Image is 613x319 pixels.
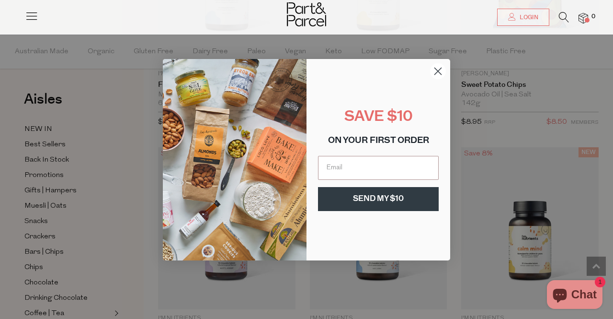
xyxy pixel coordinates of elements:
[430,63,446,80] button: Close dialog
[287,2,326,26] img: Part&Parcel
[544,280,605,311] inbox-online-store-chat: Shopify online store chat
[163,59,306,260] img: 8150f546-27cf-4737-854f-2b4f1cdd6266.png
[318,187,439,211] button: SEND MY $10
[589,12,598,21] span: 0
[497,9,549,26] a: Login
[579,13,588,23] a: 0
[344,110,413,125] span: SAVE $10
[318,156,439,180] input: Email
[328,137,429,145] span: ON YOUR FIRST ORDER
[517,13,538,22] span: Login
